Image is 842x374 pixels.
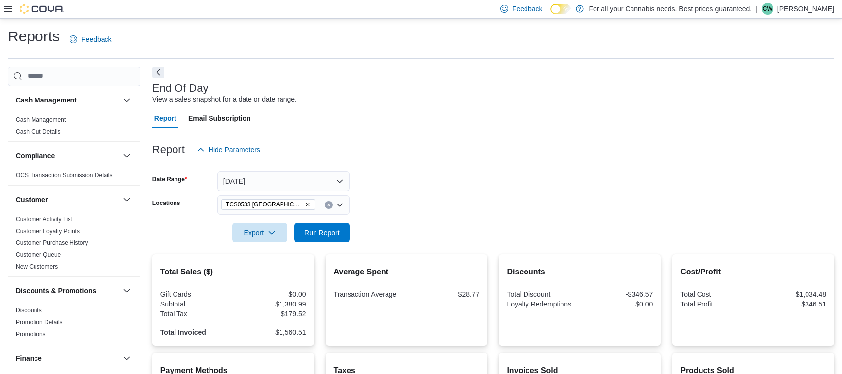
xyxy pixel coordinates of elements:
[217,171,350,191] button: [DATE]
[582,290,653,298] div: -$346.57
[188,108,251,128] span: Email Subscription
[16,353,42,363] h3: Finance
[16,286,96,296] h3: Discounts & Promotions
[8,114,140,141] div: Cash Management
[550,4,571,14] input: Dark Mode
[680,266,826,278] h2: Cost/Profit
[16,319,63,326] a: Promotion Details
[589,3,752,15] p: For all your Cannabis needs. Best prices guaranteed.
[121,94,133,106] button: Cash Management
[755,290,826,298] div: $1,034.48
[16,172,113,179] a: OCS Transaction Submission Details
[16,263,58,270] a: New Customers
[154,108,176,128] span: Report
[235,328,306,336] div: $1,560.51
[16,331,46,338] a: Promotions
[777,3,834,15] p: [PERSON_NAME]
[16,251,61,258] a: Customer Queue
[16,116,66,124] span: Cash Management
[16,353,119,363] button: Finance
[209,145,260,155] span: Hide Parameters
[16,128,61,136] span: Cash Out Details
[152,94,297,104] div: View a sales snapshot for a date or date range.
[16,239,88,247] span: Customer Purchase History
[152,199,180,207] label: Locations
[16,318,63,326] span: Promotion Details
[160,328,206,336] strong: Total Invoiced
[507,266,653,278] h2: Discounts
[16,128,61,135] a: Cash Out Details
[16,330,46,338] span: Promotions
[81,34,111,44] span: Feedback
[507,300,578,308] div: Loyalty Redemptions
[334,290,405,298] div: Transaction Average
[755,300,826,308] div: $346.51
[507,290,578,298] div: Total Discount
[121,352,133,364] button: Finance
[232,223,287,242] button: Export
[16,195,48,204] h3: Customer
[16,151,119,161] button: Compliance
[160,310,231,318] div: Total Tax
[16,95,119,105] button: Cash Management
[160,266,306,278] h2: Total Sales ($)
[512,4,542,14] span: Feedback
[336,201,344,209] button: Open list of options
[152,67,164,78] button: Next
[8,170,140,185] div: Compliance
[121,194,133,205] button: Customer
[16,251,61,259] span: Customer Queue
[16,227,80,235] span: Customer Loyalty Points
[16,239,88,246] a: Customer Purchase History
[763,3,772,15] span: CW
[325,201,333,209] button: Clear input
[16,307,42,314] a: Discounts
[152,175,187,183] label: Date Range
[294,223,350,242] button: Run Report
[160,290,231,298] div: Gift Cards
[121,150,133,162] button: Compliance
[8,305,140,344] div: Discounts & Promotions
[16,195,119,204] button: Customer
[238,223,281,242] span: Export
[16,95,77,105] h3: Cash Management
[235,300,306,308] div: $1,380.99
[409,290,480,298] div: $28.77
[152,144,185,156] h3: Report
[680,290,751,298] div: Total Cost
[16,228,80,235] a: Customer Loyalty Points
[756,3,758,15] p: |
[582,300,653,308] div: $0.00
[235,290,306,298] div: $0.00
[20,4,64,14] img: Cova
[334,266,480,278] h2: Average Spent
[16,151,55,161] h3: Compliance
[121,285,133,297] button: Discounts & Promotions
[8,213,140,276] div: Customer
[304,228,340,238] span: Run Report
[235,310,306,318] div: $179.52
[193,140,264,160] button: Hide Parameters
[16,215,72,223] span: Customer Activity List
[16,263,58,271] span: New Customers
[221,199,315,210] span: TCS0533 Richmond
[226,200,303,209] span: TCS0533 [GEOGRAPHIC_DATA]
[550,14,551,15] span: Dark Mode
[16,286,119,296] button: Discounts & Promotions
[680,300,751,308] div: Total Profit
[66,30,115,49] a: Feedback
[762,3,773,15] div: Chris Wood
[16,116,66,123] a: Cash Management
[152,82,209,94] h3: End Of Day
[16,216,72,223] a: Customer Activity List
[305,202,311,207] button: Remove TCS0533 Richmond from selection in this group
[8,27,60,46] h1: Reports
[160,300,231,308] div: Subtotal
